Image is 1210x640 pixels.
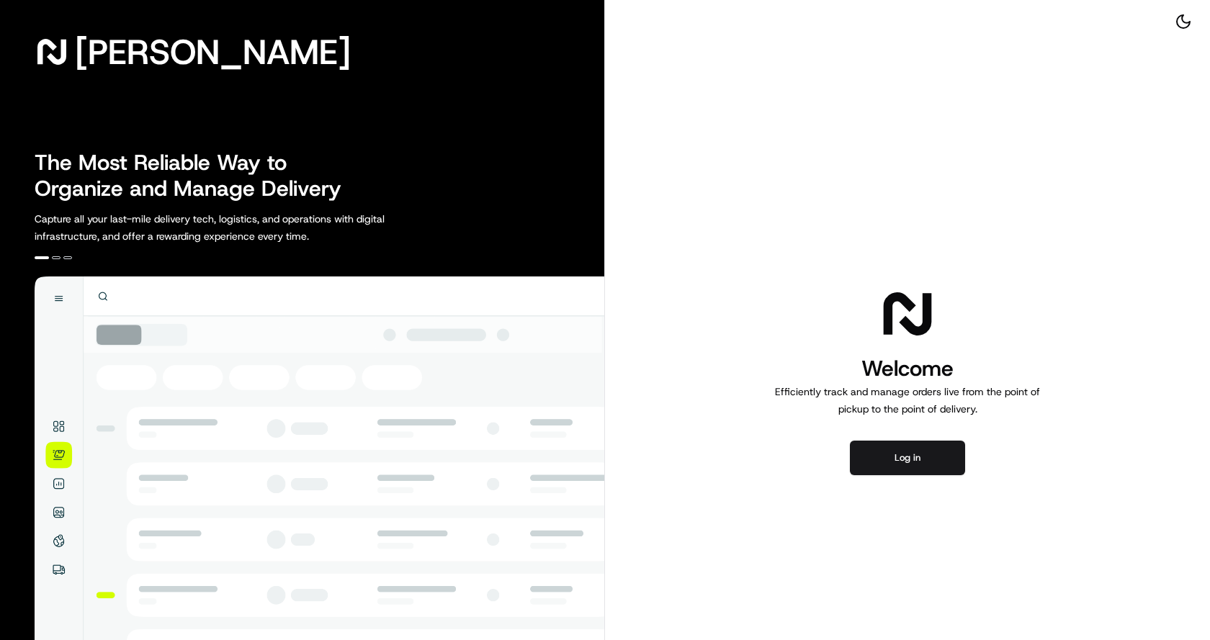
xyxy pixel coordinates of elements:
[850,441,965,475] button: Log in
[75,37,351,66] span: [PERSON_NAME]
[35,150,357,202] h2: The Most Reliable Way to Organize and Manage Delivery
[769,354,1046,383] h1: Welcome
[35,210,449,245] p: Capture all your last-mile delivery tech, logistics, and operations with digital infrastructure, ...
[769,383,1046,418] p: Efficiently track and manage orders live from the point of pickup to the point of delivery.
